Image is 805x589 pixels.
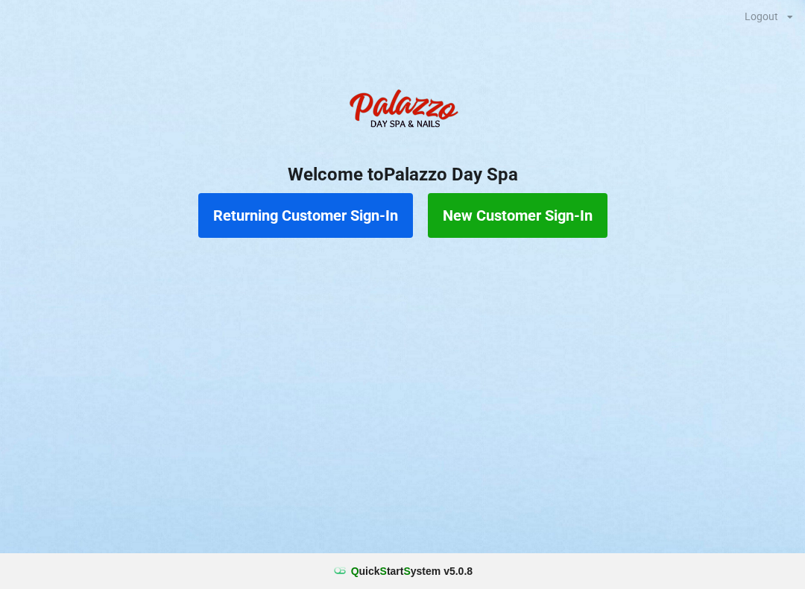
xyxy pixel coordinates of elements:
[351,564,473,579] b: uick tart ystem v 5.0.8
[198,193,413,238] button: Returning Customer Sign-In
[380,565,387,577] span: S
[403,565,410,577] span: S
[332,564,347,579] img: favicon.ico
[745,11,778,22] div: Logout
[343,81,462,141] img: PalazzoDaySpaNails-Logo.png
[428,193,607,238] button: New Customer Sign-In
[351,565,359,577] span: Q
